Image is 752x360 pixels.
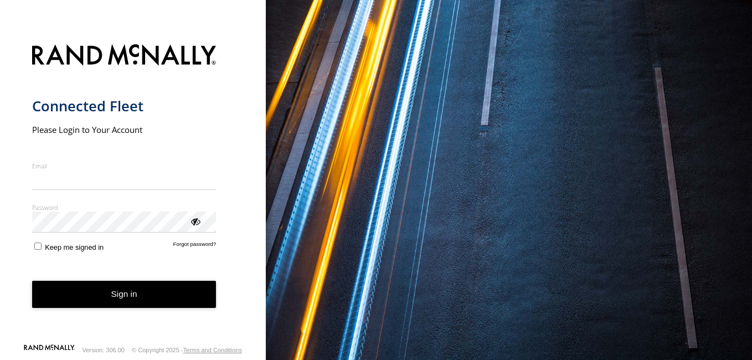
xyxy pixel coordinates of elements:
div: © Copyright 2025 - [132,347,242,353]
a: Forgot password? [173,241,217,251]
label: Password [32,203,217,212]
label: Email [32,162,217,170]
div: ViewPassword [189,215,200,227]
h2: Please Login to Your Account [32,124,217,135]
img: Rand McNally [32,42,217,70]
span: Keep me signed in [45,243,104,251]
a: Visit our Website [24,344,75,356]
button: Sign in [32,281,217,308]
input: Keep me signed in [34,243,42,250]
a: Terms and Conditions [183,347,242,353]
form: main [32,38,234,343]
div: Version: 306.00 [83,347,125,353]
h1: Connected Fleet [32,97,217,115]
